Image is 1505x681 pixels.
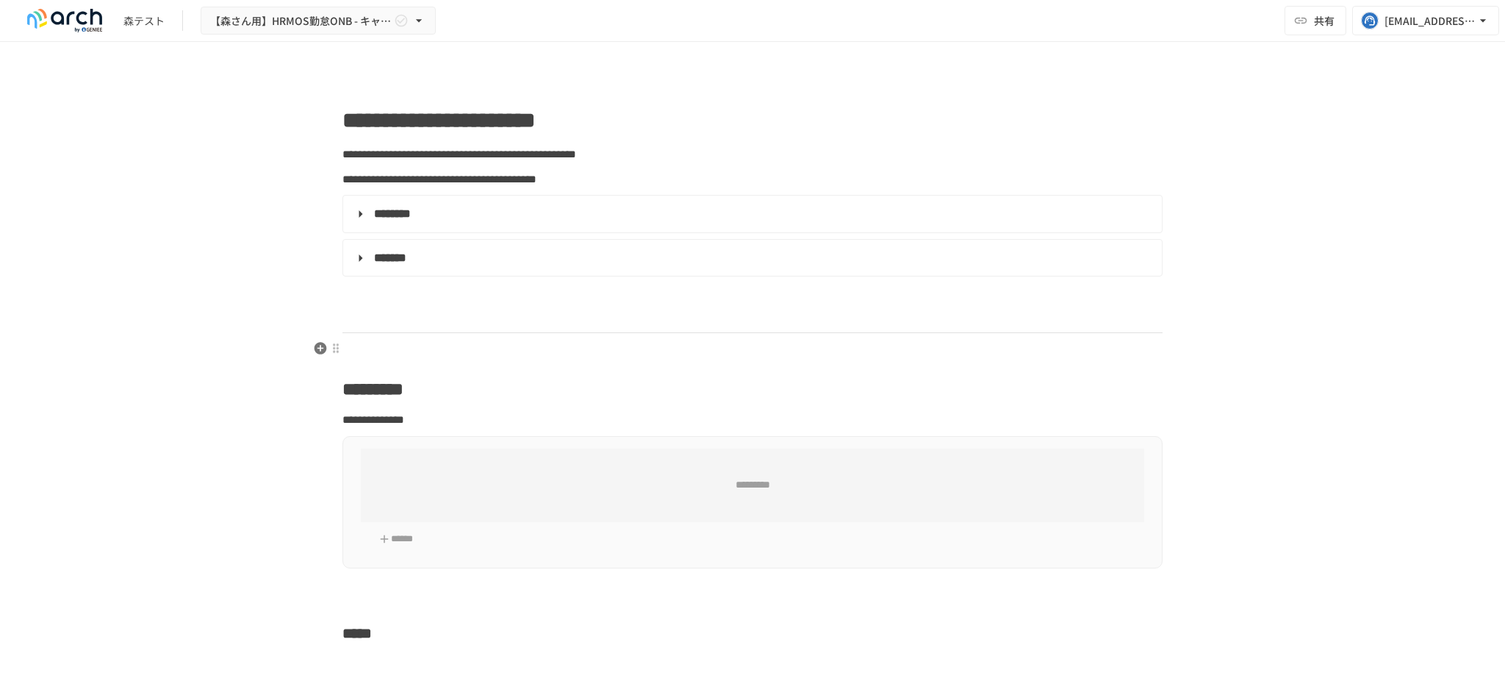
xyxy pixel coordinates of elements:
img: logo-default@2x-9cf2c760.svg [18,9,112,32]
span: 【森さん用】HRMOS勤怠ONB - キャッチアップ [210,12,391,30]
button: [EMAIL_ADDRESS][DOMAIN_NAME] [1352,6,1499,35]
span: 共有 [1314,13,1335,29]
button: 【森さん用】HRMOS勤怠ONB - キャッチアップ [201,7,436,35]
div: [EMAIL_ADDRESS][DOMAIN_NAME] [1384,12,1476,30]
div: 森テスト [123,13,165,29]
button: 共有 [1285,6,1346,35]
